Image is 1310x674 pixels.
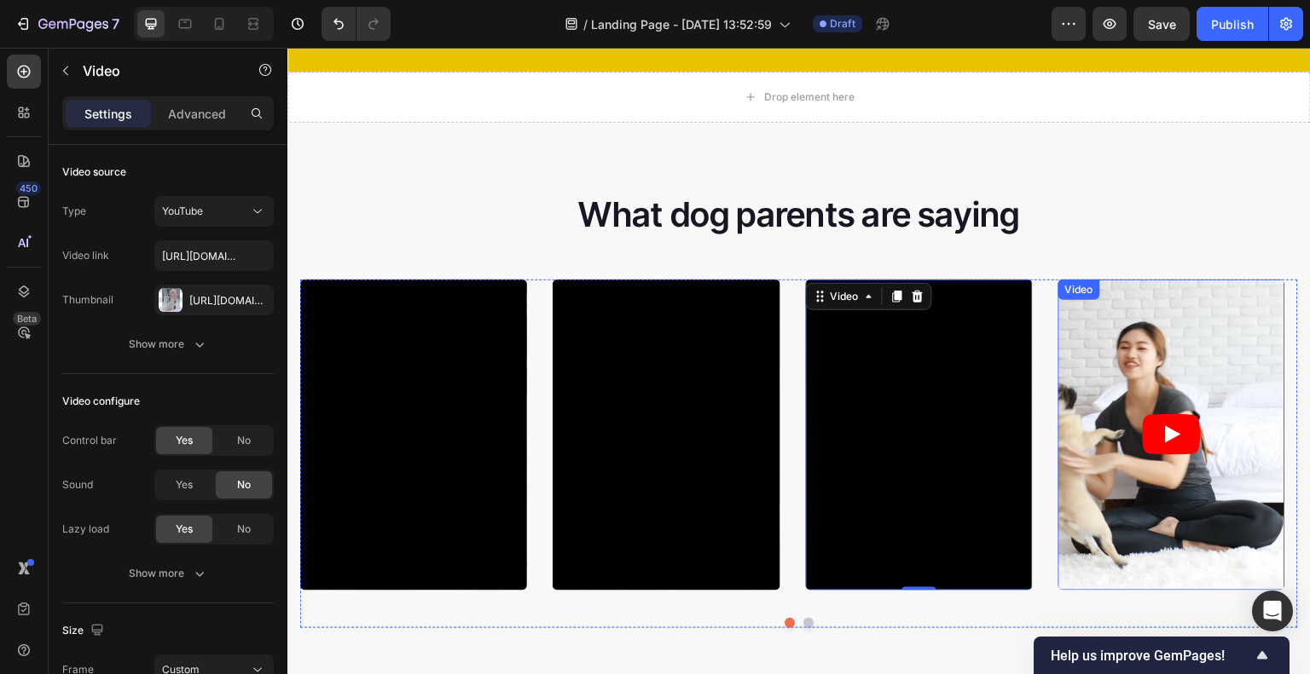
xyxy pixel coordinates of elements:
span: / [583,15,588,33]
div: Sound [62,477,93,493]
span: Draft [830,16,855,32]
div: Open Intercom Messenger [1252,590,1293,631]
div: Beta [13,312,41,325]
span: Help us improve GemPages! [1051,648,1252,664]
div: Video [540,241,575,256]
input: Insert video url here [154,240,274,271]
div: Video source [62,164,126,180]
iframe: Video [13,232,240,543]
div: Thumbnail [62,292,113,308]
iframe: Design area [287,48,1310,674]
button: Dot [516,570,526,580]
div: [URL][DOMAIN_NAME] [189,293,270,308]
button: YouTube [154,196,274,227]
span: No [237,433,251,448]
p: Advanced [168,105,226,123]
div: Lazy load [62,521,109,537]
span: YouTube [162,205,203,217]
button: 7 [7,7,127,41]
div: 450 [16,181,41,195]
button: Save [1133,7,1190,41]
iframe: Video [265,232,492,543]
p: 7 [112,14,119,34]
button: Publish [1197,7,1268,41]
span: No [237,477,251,493]
iframe: Video [519,232,745,543]
div: Show more [129,565,208,582]
p: Settings [84,105,132,123]
div: Video [774,234,809,250]
span: Save [1148,17,1176,32]
span: Landing Page - [DATE] 13:52:59 [591,15,772,33]
div: Video link [62,248,109,263]
span: Yes [176,477,193,493]
button: Dot [497,570,507,580]
button: Show more [62,558,274,589]
div: Undo/Redo [322,7,391,41]
button: Play [855,366,913,407]
span: Yes [176,521,193,537]
div: Type [62,204,86,219]
div: Control bar [62,433,117,448]
button: Show more [62,329,274,360]
button: Show survey - Help us improve GemPages! [1051,645,1272,665]
div: Size [62,619,107,642]
div: Show more [129,336,208,353]
div: Video configure [62,394,140,409]
span: No [237,521,251,537]
div: Publish [1211,15,1254,33]
span: Yes [176,433,193,448]
p: Video [83,60,228,81]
